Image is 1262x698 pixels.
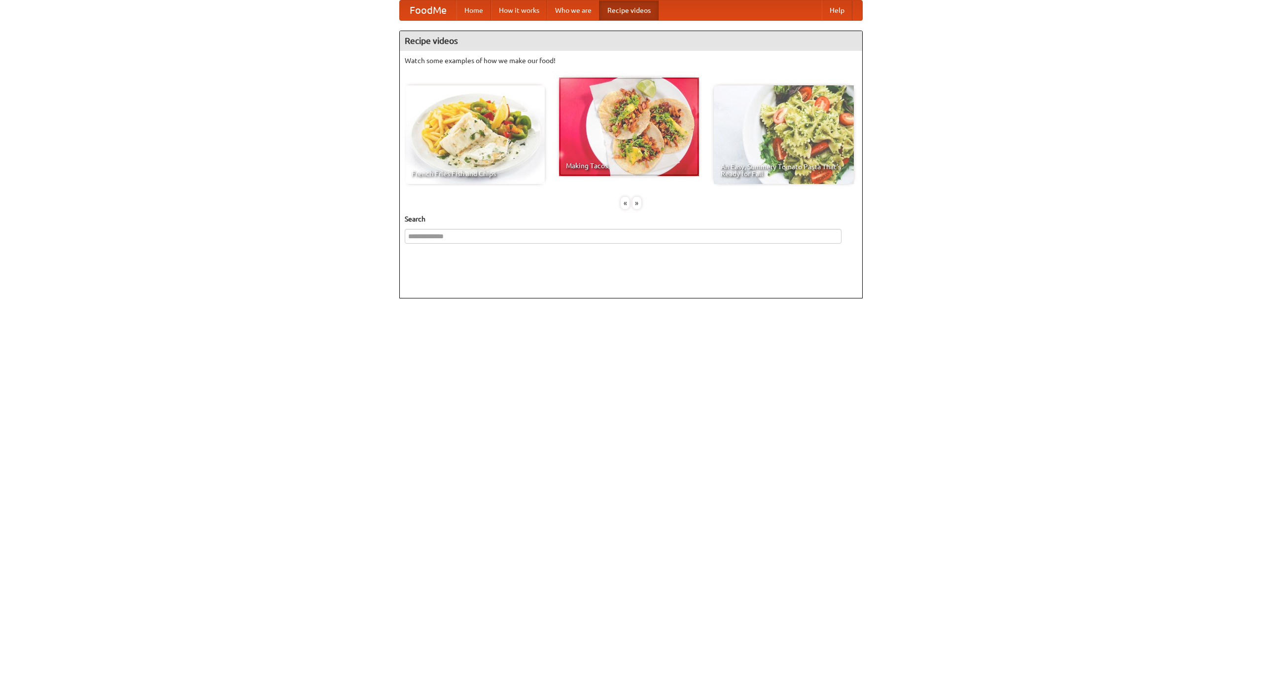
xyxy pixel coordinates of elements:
[822,0,852,20] a: Help
[405,214,857,224] h5: Search
[721,163,847,177] span: An Easy, Summery Tomato Pasta That's Ready for Fall
[621,197,630,209] div: «
[714,85,854,184] a: An Easy, Summery Tomato Pasta That's Ready for Fall
[632,197,641,209] div: »
[405,85,545,184] a: French Fries Fish and Chips
[456,0,491,20] a: Home
[400,31,862,51] h4: Recipe videos
[547,0,599,20] a: Who we are
[400,0,456,20] a: FoodMe
[405,56,857,66] p: Watch some examples of how we make our food!
[599,0,659,20] a: Recipe videos
[566,162,692,169] span: Making Tacos
[491,0,547,20] a: How it works
[412,170,538,177] span: French Fries Fish and Chips
[559,77,699,176] a: Making Tacos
